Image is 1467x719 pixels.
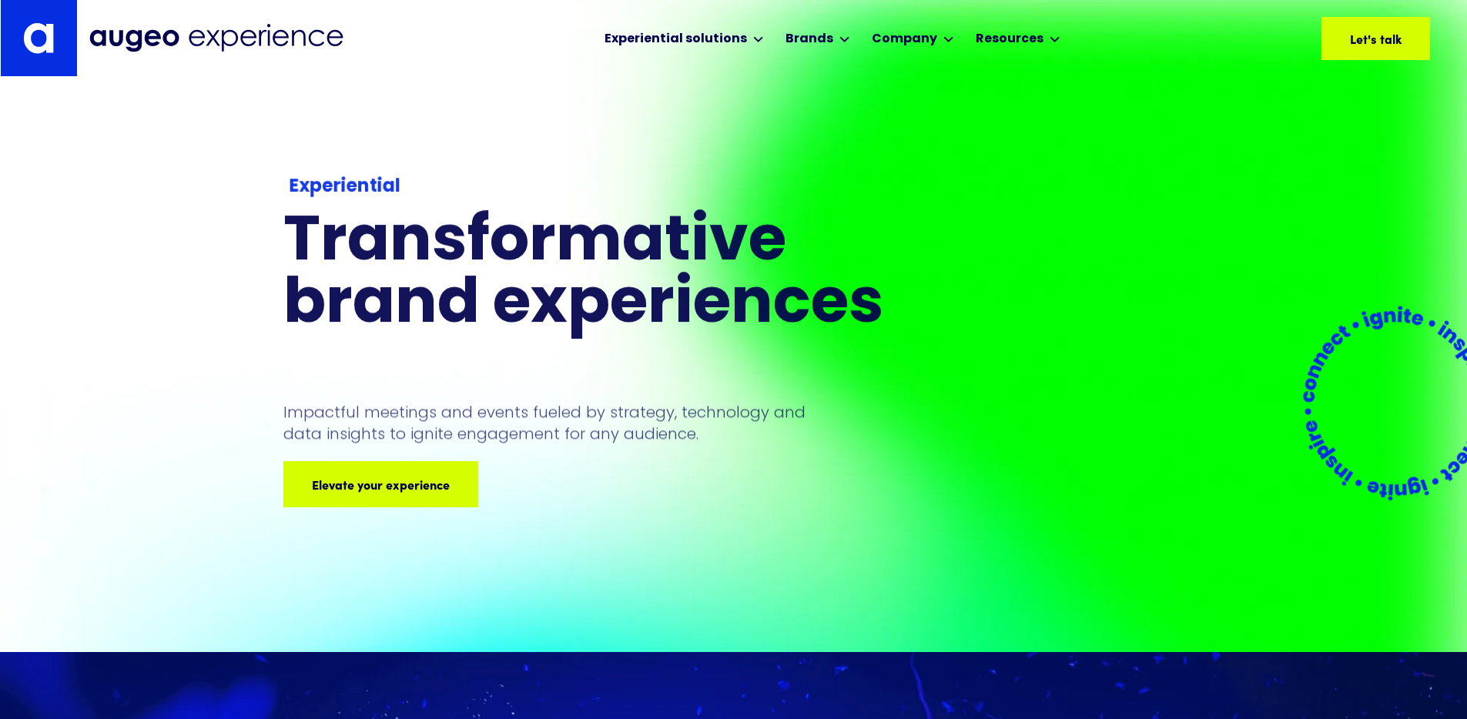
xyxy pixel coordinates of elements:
[289,173,943,200] div: Experiential
[785,30,833,48] div: Brands
[23,22,54,54] img: Augeo's "a" monogram decorative logo in white.
[89,24,343,52] img: Augeo Experience business unit full logo in midnight blue.
[1321,17,1430,60] a: Let's talk
[872,30,937,48] div: Company
[605,30,747,48] div: Experiential solutions
[283,401,813,444] p: Impactful meetings and events fueled by strategy, technology and data insights to ignite engageme...
[283,212,949,337] h1: Transformative brand experiences
[976,30,1043,48] div: Resources
[283,461,478,507] a: Elevate your experience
